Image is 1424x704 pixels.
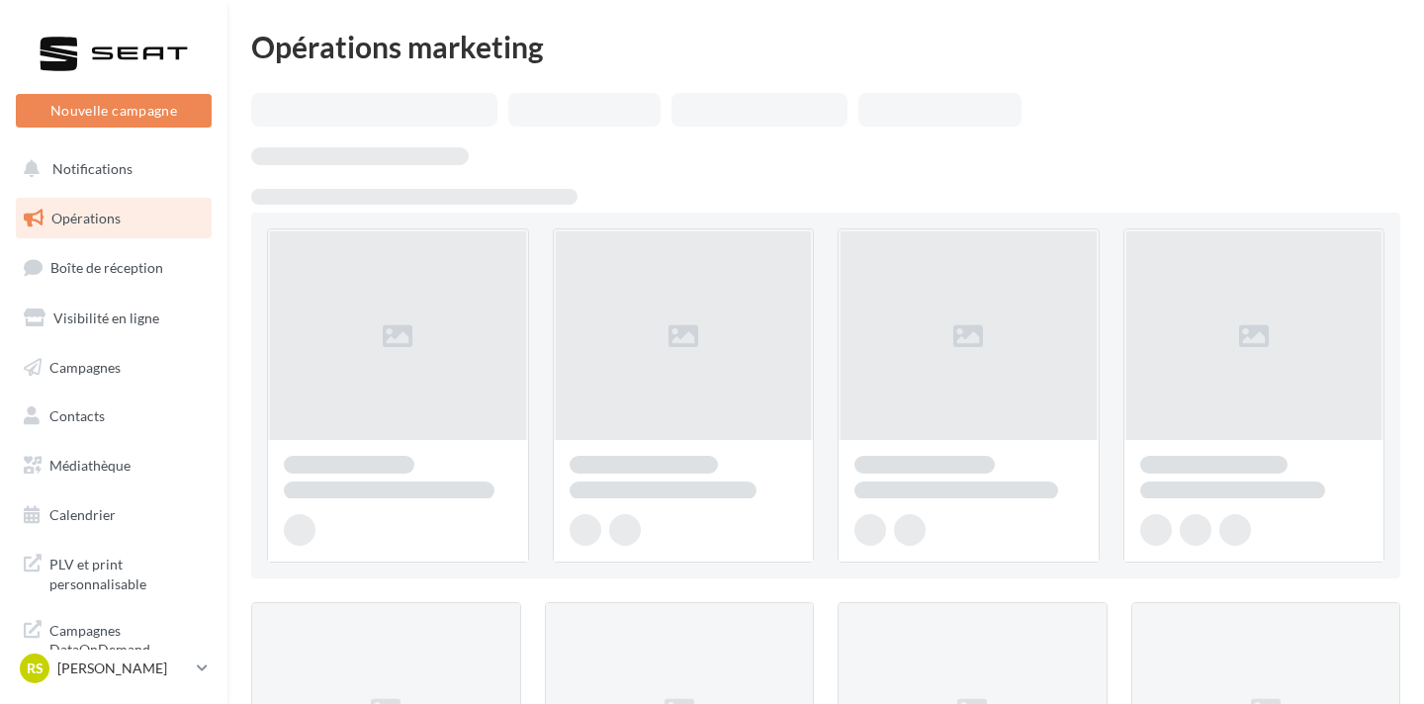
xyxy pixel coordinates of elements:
[12,494,216,536] a: Calendrier
[12,298,216,339] a: Visibilité en ligne
[16,650,212,687] a: RS [PERSON_NAME]
[50,259,163,276] span: Boîte de réception
[49,407,105,424] span: Contacts
[12,347,216,389] a: Campagnes
[52,160,133,177] span: Notifications
[53,309,159,326] span: Visibilité en ligne
[49,457,131,474] span: Médiathèque
[12,445,216,486] a: Médiathèque
[49,358,121,375] span: Campagnes
[57,659,189,678] p: [PERSON_NAME]
[51,210,121,226] span: Opérations
[49,506,116,523] span: Calendrier
[49,617,204,660] span: Campagnes DataOnDemand
[12,148,208,190] button: Notifications
[12,198,216,239] a: Opérations
[49,551,204,593] span: PLV et print personnalisable
[12,609,216,667] a: Campagnes DataOnDemand
[12,246,216,289] a: Boîte de réception
[251,32,1400,61] div: Opérations marketing
[12,543,216,601] a: PLV et print personnalisable
[12,396,216,437] a: Contacts
[27,659,44,678] span: RS
[16,94,212,128] button: Nouvelle campagne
